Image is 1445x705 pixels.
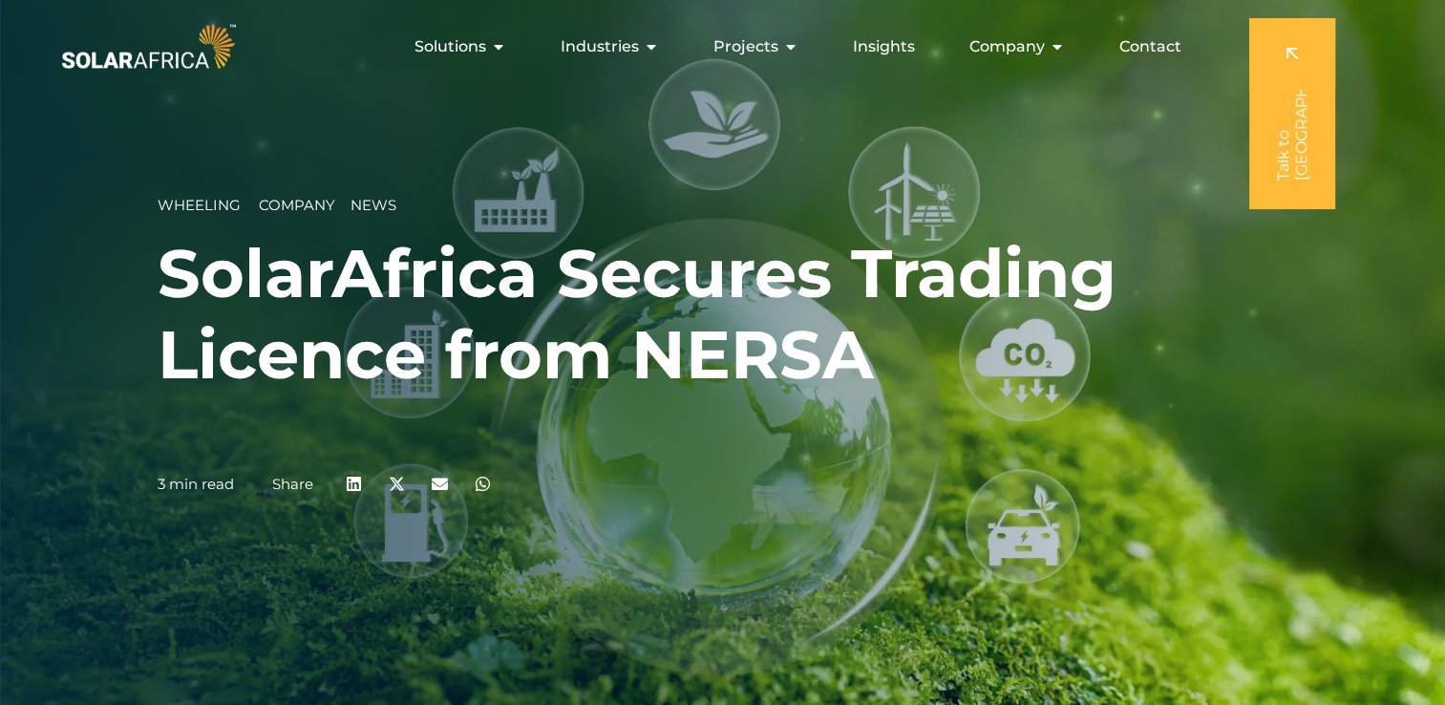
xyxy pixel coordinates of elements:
[713,35,778,58] span: Projects
[240,28,1197,66] nav: Menu
[240,28,1197,66] div: Menu Toggle
[418,462,461,505] div: Share on email
[158,233,1287,395] h1: SolarAfrica Secures Trading Licence from NERSA
[335,196,351,214] span: __
[461,462,504,505] div: Share on whatsapp
[1119,35,1181,58] a: Contact
[375,462,418,505] div: Share on x-twitter
[158,196,241,214] span: Wheeling
[561,35,639,58] span: Industries
[853,35,915,58] a: Insights
[272,475,313,493] a: Share
[332,462,375,505] div: Share on linkedin
[259,196,335,214] span: Company
[414,35,486,58] span: Solutions
[351,196,396,214] span: News
[969,35,1045,58] span: Company
[158,476,234,493] p: 3 min read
